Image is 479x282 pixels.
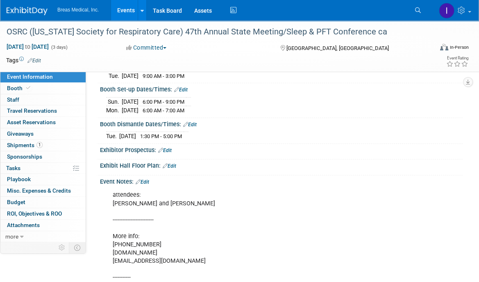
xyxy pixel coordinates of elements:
[5,233,18,240] span: more
[0,208,86,219] a: ROI, Objectives & ROO
[0,174,86,185] a: Playbook
[136,179,149,185] a: Edit
[0,220,86,231] a: Attachments
[7,199,25,205] span: Budget
[0,163,86,174] a: Tasks
[4,25,424,39] div: OSRC ([US_STATE] Society for Respiratory Care) 47th Annual State Meeting/Sleep & PFT Conference ca
[55,242,69,253] td: Personalize Event Tab Strip
[397,43,469,55] div: Event Format
[106,97,122,106] td: Sun.
[122,97,138,106] td: [DATE]
[449,44,469,50] div: In-Person
[106,106,122,115] td: Mon.
[163,163,176,169] a: Edit
[100,118,463,129] div: Booth Dismantle Dates/Times:
[0,105,86,116] a: Travel Reservations
[7,187,71,194] span: Misc. Expenses & Credits
[26,86,30,90] i: Booth reservation complete
[143,99,184,105] span: 6:00 PM - 9:00 PM
[0,151,86,162] a: Sponsorships
[0,83,86,94] a: Booth
[0,197,86,208] a: Budget
[122,71,138,80] td: [DATE]
[7,153,42,160] span: Sponsorships
[7,73,53,80] span: Event Information
[286,45,389,51] span: [GEOGRAPHIC_DATA], [GEOGRAPHIC_DATA]
[24,43,32,50] span: to
[100,175,463,186] div: Event Notes:
[123,43,170,52] button: Committed
[7,210,62,217] span: ROI, Objectives & ROO
[7,222,40,228] span: Attachments
[6,43,49,50] span: [DATE] [DATE]
[7,119,56,125] span: Asset Reservations
[7,142,43,148] span: Shipments
[0,94,86,105] a: Staff
[6,56,41,64] td: Tags
[0,128,86,139] a: Giveaways
[440,44,448,50] img: Format-Inperson.png
[183,122,197,127] a: Edit
[0,140,86,151] a: Shipments1
[106,132,119,141] td: Tue.
[0,185,86,196] a: Misc. Expenses & Credits
[7,7,48,15] img: ExhibitDay
[158,148,172,153] a: Edit
[57,7,99,13] span: Breas Medical, Inc.
[439,3,454,18] img: Inga Dolezar
[27,58,41,64] a: Edit
[69,242,86,253] td: Toggle Event Tabs
[446,56,468,60] div: Event Rating
[36,142,43,148] span: 1
[7,96,19,103] span: Staff
[0,231,86,242] a: more
[122,106,138,115] td: [DATE]
[119,132,136,141] td: [DATE]
[7,130,34,137] span: Giveaways
[50,45,68,50] span: (3 days)
[100,159,463,170] div: Exhibit Hall Floor Plan:
[143,107,184,114] span: 6:00 AM - 7:00 AM
[106,71,122,80] td: Tue.
[7,85,32,91] span: Booth
[140,133,182,139] span: 1:30 PM - 5:00 PM
[0,71,86,82] a: Event Information
[100,83,463,94] div: Booth Set-up Dates/Times:
[6,165,20,171] span: Tasks
[7,176,31,182] span: Playbook
[100,144,463,155] div: Exhibitor Prospectus:
[0,117,86,128] a: Asset Reservations
[7,107,57,114] span: Travel Reservations
[174,87,188,93] a: Edit
[143,73,184,79] span: 9:00 AM - 3:00 PM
